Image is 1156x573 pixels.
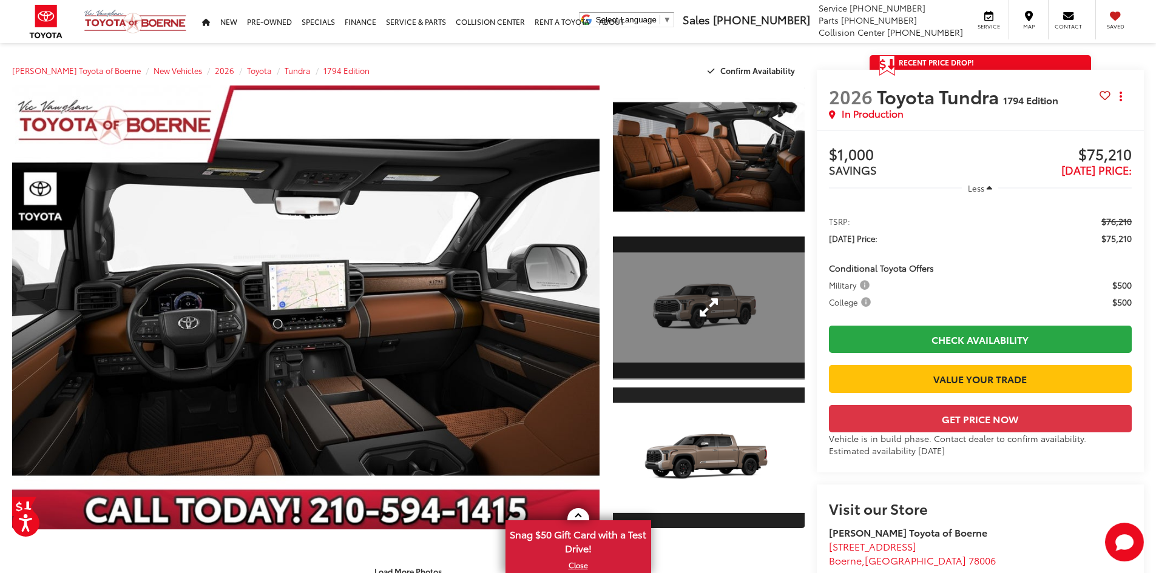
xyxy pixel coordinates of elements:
[1102,22,1129,30] span: Saved
[610,403,806,512] img: 2026 Toyota Tundra 1794 Edition
[596,15,671,24] a: Select Language​
[323,65,370,76] a: 1794 Edition
[829,296,873,308] span: College
[1105,523,1144,561] button: Toggle Chat Window
[887,26,963,38] span: [PHONE_NUMBER]
[829,146,981,164] span: $1,000
[1105,523,1144,561] svg: Start Chat
[841,14,917,26] span: [PHONE_NUMBER]
[1055,22,1082,30] span: Contact
[829,232,877,244] span: [DATE] Price:
[1110,85,1132,107] button: Actions
[613,236,805,380] a: Expand Photo 2
[980,146,1132,164] span: $75,210
[829,525,987,539] strong: [PERSON_NAME] Toyota of Boerne
[1120,92,1122,101] span: dropdown dots
[613,386,805,530] a: Expand Photo 3
[596,15,657,24] span: Select Language
[829,500,1132,516] h2: Visit our Store
[829,296,875,308] button: College
[1112,296,1132,308] span: $500
[84,9,187,34] img: Vic Vaughan Toyota of Boerne
[819,14,839,26] span: Parts
[968,183,984,193] span: Less
[215,65,234,76] a: 2026
[829,365,1132,392] a: Value Your Trade
[829,326,1132,353] a: Check Availability
[683,12,710,27] span: Sales
[610,84,806,230] img: 2026 Toyota Tundra 1794 Edition
[829,262,934,274] span: Conditional Toyota Offers
[154,65,202,76] a: New Vehicles
[829,83,873,109] span: 2026
[1101,232,1132,244] span: $75,210
[899,57,974,67] span: Recent Price Drop!
[829,539,916,553] span: [STREET_ADDRESS]
[285,65,311,76] a: Tundra
[829,539,996,567] a: [STREET_ADDRESS] Boerne,[GEOGRAPHIC_DATA] 78006
[507,521,650,558] span: Snag $50 Gift Card with a Test Drive!
[1003,93,1058,107] span: 1794 Edition
[829,432,1132,457] div: Vehicle is in build phase. Contact dealer to confirm availability. Estimated availability [DATE]
[829,405,1132,432] button: Get Price Now
[819,2,847,14] span: Service
[829,553,862,567] span: Boerne
[663,15,671,24] span: ▼
[829,553,996,567] span: ,
[247,65,272,76] a: Toyota
[1015,22,1042,30] span: Map
[842,107,904,121] span: In Production
[819,26,885,38] span: Collision Center
[829,215,850,227] span: TSRP:
[975,22,1002,30] span: Service
[12,497,36,516] a: Get Price Drop Alert
[829,162,877,178] span: SAVINGS
[968,553,996,567] span: 78006
[865,553,966,567] span: [GEOGRAPHIC_DATA]
[701,60,805,81] button: Confirm Availability
[713,12,810,27] span: [PHONE_NUMBER]
[850,2,925,14] span: [PHONE_NUMBER]
[1112,279,1132,291] span: $500
[870,55,1091,70] a: Get Price Drop Alert Recent Price Drop!
[1061,162,1132,178] span: [DATE] Price:
[962,177,998,199] button: Less
[829,279,874,291] button: Military
[879,55,895,76] span: Get Price Drop Alert
[1101,215,1132,227] span: $76,210
[6,83,605,532] img: 2026 Toyota Tundra 1794 Edition
[613,85,805,229] a: Expand Photo 1
[12,85,600,529] a: Expand Photo 0
[877,83,1003,109] span: Toyota Tundra
[720,65,795,76] span: Confirm Availability
[829,279,872,291] span: Military
[12,65,141,76] a: [PERSON_NAME] Toyota of Boerne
